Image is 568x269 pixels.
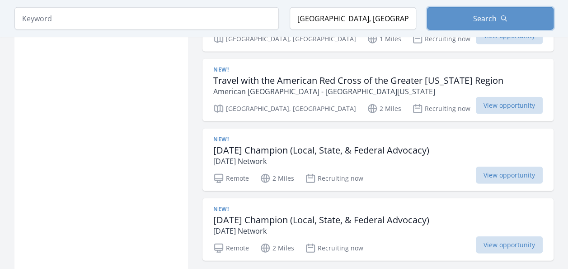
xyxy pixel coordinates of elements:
[305,243,363,254] p: Recruiting now
[290,7,416,30] input: Location
[367,34,401,44] p: 1 Miles
[14,7,279,30] input: Keyword
[213,226,429,236] p: [DATE] Network
[213,103,356,114] p: [GEOGRAPHIC_DATA], [GEOGRAPHIC_DATA]
[202,198,554,261] a: New! [DATE] Champion (Local, State, & Federal Advocacy) [DATE] Network Remote 2 Miles Recruiting ...
[213,215,429,226] h3: [DATE] Champion (Local, State, & Federal Advocacy)
[260,173,294,184] p: 2 Miles
[367,103,401,114] p: 2 Miles
[473,13,497,24] span: Search
[427,7,554,30] button: Search
[305,173,363,184] p: Recruiting now
[213,66,229,73] span: New!
[476,97,543,114] span: View opportunity
[202,129,554,191] a: New! [DATE] Champion (Local, State, & Federal Advocacy) [DATE] Network Remote 2 Miles Recruiting ...
[412,34,470,44] p: Recruiting now
[213,75,503,86] h3: Travel with the American Red Cross of the Greater [US_STATE] Region
[213,206,229,213] span: New!
[213,34,356,44] p: [GEOGRAPHIC_DATA], [GEOGRAPHIC_DATA]
[260,243,294,254] p: 2 Miles
[213,243,249,254] p: Remote
[412,103,470,114] p: Recruiting now
[213,136,229,143] span: New!
[476,236,543,254] span: View opportunity
[213,145,429,156] h3: [DATE] Champion (Local, State, & Federal Advocacy)
[202,59,554,121] a: New! Travel with the American Red Cross of the Greater [US_STATE] Region American [GEOGRAPHIC_DAT...
[476,167,543,184] span: View opportunity
[213,86,503,97] p: American [GEOGRAPHIC_DATA] - [GEOGRAPHIC_DATA][US_STATE]
[213,156,429,167] p: [DATE] Network
[213,173,249,184] p: Remote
